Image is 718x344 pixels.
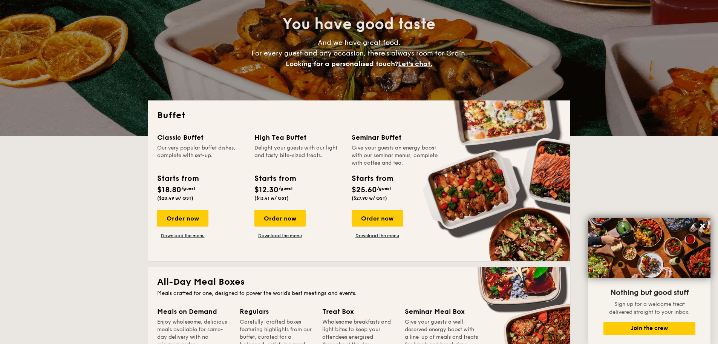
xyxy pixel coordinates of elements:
h2: All-Day Meal Boxes [157,276,561,288]
span: And we have great food. For every guest and any occasion, there’s always room for Grain. [251,39,467,68]
span: ($27.90 w/ GST) [352,196,387,201]
div: Delight your guests with our light and tasty bite-sized treats. [254,144,343,167]
div: Seminar Meal Box [405,306,478,317]
button: Join the crew [603,322,695,335]
a: Download the menu [157,233,208,239]
span: $25.60 [352,185,377,194]
span: ($13.41 w/ GST) [254,196,289,201]
div: Order now [157,210,208,227]
div: Classic Buffet [157,132,245,143]
div: High Tea Buffet [254,132,343,143]
span: $18.80 [157,185,181,194]
div: Order now [352,210,403,227]
span: Looking for a personalised touch? [286,60,398,68]
span: /guest [181,186,196,191]
span: ($20.49 w/ GST) [157,196,193,201]
span: Nothing but good stuff [610,288,689,297]
span: /guest [377,186,391,191]
span: Let's chat. [398,60,432,68]
span: $12.30 [254,185,279,194]
div: Starts from [157,173,198,184]
h2: Buffet [157,110,561,122]
span: You have good taste [283,15,435,33]
button: Close [697,220,709,232]
div: Order now [254,210,306,227]
a: Download the menu [254,233,306,239]
div: Seminar Buffet [352,132,440,143]
div: Regulars [240,306,313,317]
div: Our very popular buffet dishes, complete with set-up. [157,144,245,167]
img: DSC07876-Edit02-Large.jpeg [588,218,710,278]
div: Meals on Demand [157,306,231,317]
div: Treat Box [322,306,396,317]
span: Sign up for a welcome treat delivered straight to your inbox. [609,301,690,315]
div: Give your guests an energy boost with our seminar menus, complete with coffee and tea. [352,144,440,167]
a: Download the menu [352,233,403,239]
span: /guest [279,186,293,191]
div: Starts from [254,173,295,184]
div: Starts from [352,173,393,184]
div: Meals crafted for one, designed to power the world's best meetings and events. [157,290,561,297]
